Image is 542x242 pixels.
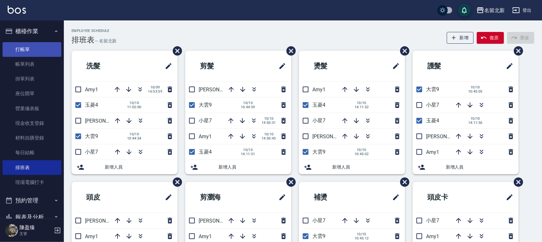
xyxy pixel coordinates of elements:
div: 名留北新 [484,6,505,14]
span: 刪除班表 [168,173,183,192]
button: 櫃檯作業 [3,23,61,40]
span: 10:45:02 [355,152,369,156]
a: 掛單列表 [3,72,61,86]
span: 玉菱4 [312,102,325,108]
div: 新增人員 [185,160,291,174]
h2: 護髮 [418,55,477,78]
h2: 頭皮 [77,186,135,209]
span: 10/10 [262,132,276,136]
a: 現場電腦打卡 [3,175,61,190]
span: [PERSON_NAME]2 [199,218,240,224]
span: 10/10 [262,117,276,121]
span: 刪除班表 [509,42,524,60]
p: 主管 [19,231,52,237]
span: 刪除班表 [282,173,297,192]
h2: Employee Schedule [72,29,117,33]
span: 刪除班表 [509,173,524,192]
div: 新增人員 [299,160,405,174]
button: 名留北新 [474,4,507,17]
button: 新增 [447,32,474,44]
span: 新增人員 [105,164,172,170]
span: 刪除班表 [282,42,297,60]
a: 打帳單 [3,42,61,57]
span: [PERSON_NAME]2 [199,87,240,93]
span: 修改班表的標題 [161,58,172,74]
h2: 補燙 [304,186,363,209]
span: 11:02:00 [127,105,141,109]
span: 10/10 [355,148,369,152]
span: 刪除班表 [168,42,183,60]
span: 14:50:31 [262,121,276,125]
img: Logo [8,6,26,14]
div: 新增人員 [72,160,178,174]
span: Amy1 [85,233,98,239]
span: Amy1 [312,87,325,93]
a: 營業儀表板 [3,101,61,116]
span: 10/10 [355,101,369,105]
button: 預約管理 [3,192,61,209]
span: 玉菱4 [426,117,439,124]
h5: 陳盈臻 [19,224,52,231]
span: 修改班表的標題 [502,190,514,205]
span: 玉菱4 [199,149,212,155]
span: 大雲9 [199,102,212,108]
span: 大雲9 [85,133,98,139]
a: 座位開單 [3,86,61,101]
span: 新增人員 [218,164,286,170]
span: 10/10 [468,117,483,121]
h2: 燙髮 [304,55,363,78]
span: 10/10 [468,85,483,89]
span: 10:44:54 [127,136,141,140]
span: Amy1 [199,133,212,140]
span: 10/10 [127,132,141,136]
button: 報表及分析 [3,209,61,225]
span: 小星7 [199,117,212,124]
h2: 頭皮卡 [418,186,480,209]
span: 修改班表的標題 [502,58,514,74]
span: 10:44:59 [241,105,255,109]
a: 排班表 [3,160,61,175]
span: 14:50:43 [262,136,276,140]
span: [PERSON_NAME]2 [312,133,354,140]
span: 16:53:59 [148,89,162,94]
h3: 排班表 [72,35,95,44]
span: Amy1 [85,87,98,93]
span: 修改班表的標題 [161,190,172,205]
h6: — 名留北新 [95,38,117,44]
a: 材料自購登錄 [3,131,61,145]
span: 大雲9 [426,86,439,92]
span: 玉菱4 [85,102,98,108]
span: 修改班表的標題 [388,58,400,74]
button: 登出 [510,4,534,16]
span: 小星7 [312,217,325,223]
span: 10/10 [241,148,255,152]
span: 10/10 [127,101,141,105]
span: 大雲9 [312,233,325,239]
span: 14:11:56 [468,121,483,125]
span: 修改班表的標題 [388,190,400,205]
span: 修改班表的標題 [275,58,286,74]
span: 刪除班表 [395,173,410,192]
img: Person [5,224,18,237]
h2: 剪瀏海 [190,186,253,209]
button: 復原 [477,32,504,44]
span: [PERSON_NAME]2 [426,133,467,140]
a: 現金收支登錄 [3,116,61,131]
span: 10:45:05 [468,89,483,94]
span: [PERSON_NAME]2 [85,218,126,224]
span: Amy1 [426,149,439,155]
button: save [458,4,471,17]
span: 修改班表的標題 [275,190,286,205]
span: 小星7 [85,149,98,155]
span: 小星7 [426,217,439,223]
span: 10/09 [148,85,162,89]
span: 新增人員 [446,164,514,170]
span: 小星7 [426,102,439,108]
a: 帳單列表 [3,57,61,72]
span: 14:11:51 [241,152,255,156]
span: 大雲9 [312,149,325,155]
h2: 洗髮 [77,55,135,78]
span: 小星7 [312,117,325,124]
span: 10/10 [241,101,255,105]
span: [PERSON_NAME]2 [85,118,126,124]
